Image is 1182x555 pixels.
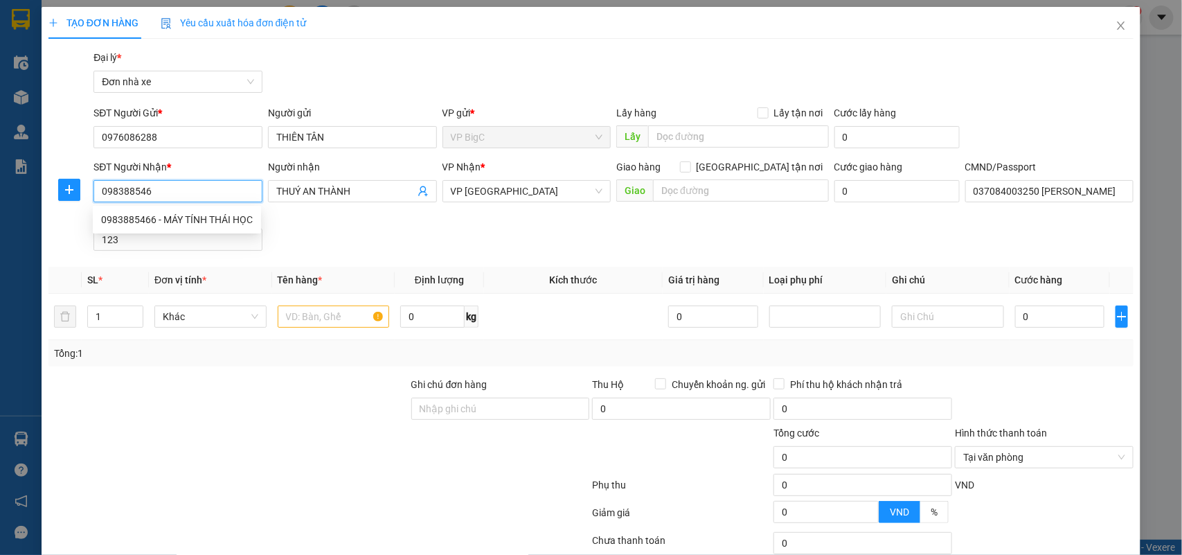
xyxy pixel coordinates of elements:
span: close [1116,20,1127,31]
span: VND [955,479,974,491]
div: CMND/Passport [965,159,1134,175]
input: Dọc đường [653,179,829,202]
span: Đại lý [93,52,121,63]
div: VP gửi [442,105,611,121]
span: [GEOGRAPHIC_DATA] tận nơi [691,159,829,175]
input: Dọc đường [648,125,829,148]
input: Cước lấy hàng [834,126,960,148]
button: plus [58,179,80,201]
span: plus [59,184,80,195]
span: SL [87,274,98,285]
span: Lấy [616,125,648,148]
span: % [931,506,938,518]
label: Hình thức thanh toán [955,428,1047,439]
div: Người nhận [268,159,437,175]
li: Hotline: 19001155 [129,51,579,69]
span: Giao [616,179,653,202]
th: Ghi chú [886,267,1010,294]
span: TẠO ĐƠN HÀNG [48,17,138,28]
span: Giá trị hàng [668,274,719,285]
span: kg [465,306,478,328]
input: Địa chỉ của người nhận [93,229,262,251]
span: Tên hàng [278,274,323,285]
img: icon [161,18,172,29]
span: Chuyển khoản ng. gửi [666,377,771,392]
span: Lấy hàng [616,107,656,118]
th: Loại phụ phí [764,267,887,294]
span: Tổng cước [773,428,819,439]
div: Tổng: 1 [54,346,457,361]
span: Đơn vị tính [154,274,206,285]
input: VD: Bàn, Ghế [278,306,390,328]
span: plus [1116,311,1128,322]
span: Kích thước [550,274,598,285]
span: VP Nhận [442,161,481,173]
label: Cước giao hàng [834,161,903,173]
div: Người gửi [268,105,437,121]
div: Giảm giá [591,505,773,529]
span: Yêu cầu xuất hóa đơn điện tử [161,17,307,28]
span: Giao hàng [616,161,661,173]
span: Thu Hộ [592,379,624,390]
label: Cước lấy hàng [834,107,897,118]
span: VND [890,506,909,518]
b: GỬI : VP BigC [17,100,133,123]
span: Lấy tận nơi [769,105,829,121]
input: Ghi Chú [892,306,1004,328]
div: Phụ thu [591,477,773,502]
div: SĐT Người Nhận [93,159,262,175]
span: Đơn nhà xe [102,71,254,92]
span: user-add [418,186,429,197]
span: Khác [163,306,258,327]
button: delete [54,306,76,328]
span: plus [48,18,58,28]
span: Phí thu hộ khách nhận trả [785,377,908,392]
div: 0983885466 - MÁY TÍNH THÁI HỌC [101,212,253,227]
button: plus [1116,306,1129,328]
input: Ghi chú đơn hàng [411,398,590,420]
input: 0 [668,306,758,328]
div: SĐT Người Gửi [93,105,262,121]
img: logo.jpg [17,17,87,87]
span: Tại văn phòng [963,447,1125,468]
span: Định lượng [415,274,464,285]
span: VP BigC [451,127,603,148]
button: Close [1102,7,1140,46]
label: Ghi chú đơn hàng [411,379,487,390]
span: Cước hàng [1015,274,1063,285]
input: Cước giao hàng [834,180,960,202]
div: 0983885466 - MÁY TÍNH THÁI HỌC [93,209,261,231]
li: Số 10 ngõ 15 Ngọc Hồi, Q.[PERSON_NAME], [GEOGRAPHIC_DATA] [129,34,579,51]
span: VP Ninh Bình [451,181,603,202]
